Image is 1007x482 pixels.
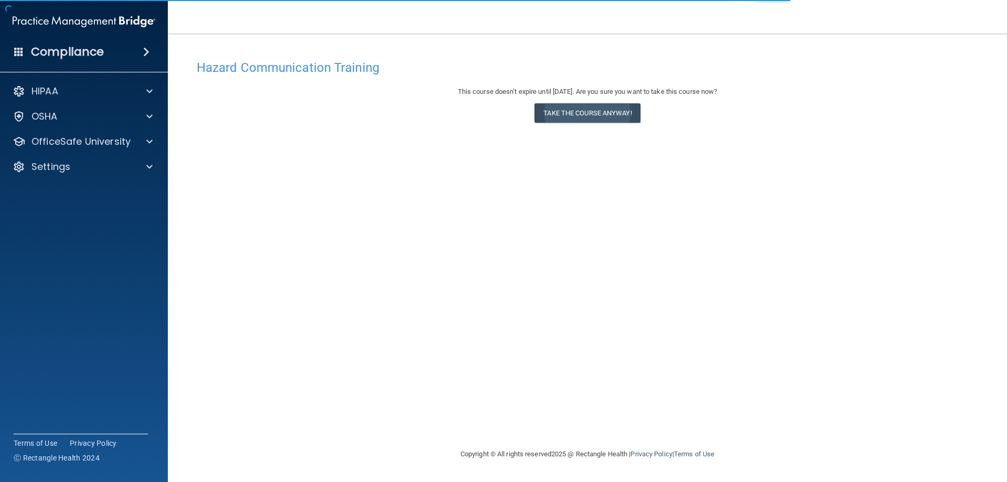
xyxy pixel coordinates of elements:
[31,110,58,123] p: OSHA
[197,61,978,74] h4: Hazard Communication Training
[630,450,672,458] a: Privacy Policy
[674,450,714,458] a: Terms of Use
[14,453,100,463] span: Ⓒ Rectangle Health 2024
[13,110,153,123] a: OSHA
[31,135,131,148] p: OfficeSafe University
[534,103,640,123] button: Take the course anyway!
[31,160,70,173] p: Settings
[13,11,155,32] img: PMB logo
[31,85,58,98] p: HIPAA
[197,85,978,98] div: This course doesn’t expire until [DATE]. Are you sure you want to take this course now?
[13,160,153,173] a: Settings
[13,85,153,98] a: HIPAA
[70,438,117,448] a: Privacy Policy
[396,437,779,471] div: Copyright © All rights reserved 2025 @ Rectangle Health | |
[14,438,57,448] a: Terms of Use
[31,45,104,59] h4: Compliance
[13,135,153,148] a: OfficeSafe University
